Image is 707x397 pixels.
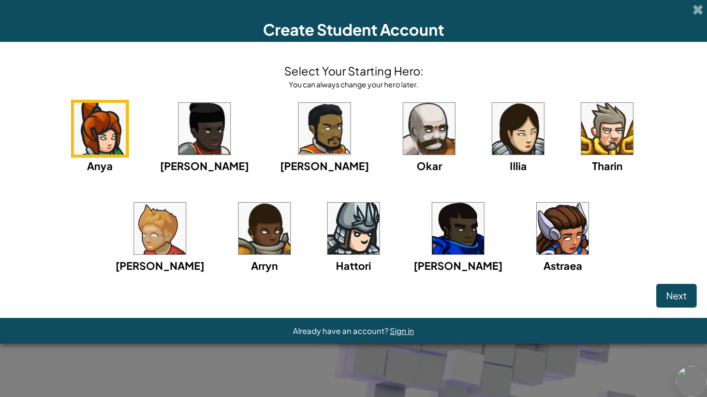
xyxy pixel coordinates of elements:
[417,159,442,172] span: Okar
[284,79,423,89] div: You can always change your hero later.
[179,103,230,155] img: portrait.png
[666,289,687,301] span: Next
[74,103,126,155] img: portrait.png
[543,259,582,272] span: Astraea
[414,259,503,272] span: [PERSON_NAME]
[336,259,371,272] span: Hattori
[492,103,544,155] img: portrait.png
[115,259,204,272] span: [PERSON_NAME]
[581,103,633,155] img: portrait.png
[299,103,350,155] img: portrait.png
[251,259,278,272] span: Arryn
[263,20,444,39] span: Create Student Account
[160,159,249,172] span: [PERSON_NAME]
[537,203,588,254] img: portrait.png
[656,284,697,308] button: Next
[239,203,290,254] img: portrait.png
[390,326,414,335] a: Sign in
[403,103,455,155] img: portrait.png
[280,159,369,172] span: [PERSON_NAME]
[293,326,390,335] span: Already have an account?
[510,159,527,172] span: Illia
[432,203,484,254] img: portrait.png
[592,159,623,172] span: Tharin
[676,366,707,397] img: bubble.svg
[328,203,379,254] img: portrait.png
[284,63,423,79] h4: Select Your Starting Hero:
[87,159,113,172] span: Anya
[134,203,186,254] img: portrait.png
